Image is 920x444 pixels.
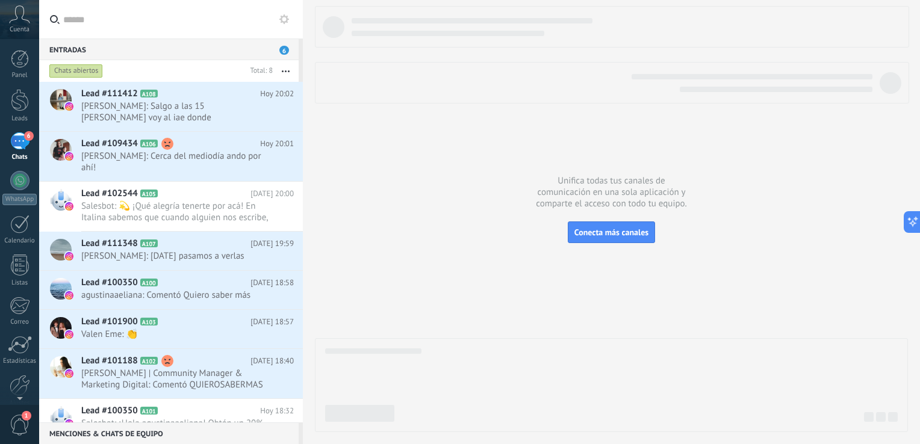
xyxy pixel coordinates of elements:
div: Entradas [39,39,299,60]
span: [PERSON_NAME]: [DATE] pasamos a verlas [81,250,271,262]
a: Lead #100350 A100 [DATE] 18:58 agustinaaeliana: Comentó Quiero saber más [39,271,303,309]
a: Lead #101900 A103 [DATE] 18:57 Valen Eme: 👏 [39,310,303,348]
a: Lead #101188 A102 [DATE] 18:40 [PERSON_NAME] | Community Manager & Marketing Digital: Comentó QUI... [39,349,303,398]
span: 6 [24,131,34,141]
span: [DATE] 18:57 [250,316,294,328]
button: Más [273,60,299,82]
img: instagram.svg [65,202,73,211]
span: [PERSON_NAME]: Salgo a las 15 [PERSON_NAME] voy al iae donde [PERSON_NAME] da clases exsiste la p... [81,100,271,123]
div: Panel [2,72,37,79]
span: Conecta más canales [574,227,648,238]
span: [DATE] 19:59 [250,238,294,250]
span: 1 [22,411,31,421]
span: [PERSON_NAME] | Community Manager & Marketing Digital: Comentó QUIEROSABERMAS [81,368,271,390]
span: Hoy 18:32 [260,405,294,417]
div: Chats [2,153,37,161]
span: Lead #111348 [81,238,138,250]
div: WhatsApp [2,194,37,205]
span: Salesbot: 💫 ¡Qué alegría tenerte por acá! En Italina sabemos que cuando alguien nos escribe, es p... [81,200,271,223]
span: Lead #102544 [81,188,138,200]
img: instagram.svg [65,369,73,378]
span: A103 [140,318,158,325]
div: Leads [2,115,37,123]
img: instagram.svg [65,330,73,339]
span: A102 [140,357,158,365]
a: Lead #109434 A106 Hoy 20:01 [PERSON_NAME]: Cerca del mediodía ando por ahí! [39,132,303,181]
span: A105 [140,190,158,197]
span: A106 [140,140,158,147]
a: Lead #111348 A107 [DATE] 19:59 [PERSON_NAME]: [DATE] pasamos a verlas [39,232,303,270]
span: Salesbot: ¡Hola agustinaaeliana! Obtén un 20% de descuento en tu próxima compra ➡️CÓDIGOPROMO20 [81,418,271,440]
span: Hoy 20:02 [260,88,294,100]
div: Listas [2,279,37,287]
img: instagram.svg [65,419,73,428]
span: A101 [140,407,158,415]
div: Total: 8 [246,65,273,77]
span: Lead #101900 [81,316,138,328]
a: Lead #111412 A108 Hoy 20:02 [PERSON_NAME]: Salgo a las 15 [PERSON_NAME] voy al iae donde [PERSON_... [39,82,303,131]
div: Estadísticas [2,357,37,365]
span: [DATE] 18:40 [250,355,294,367]
button: Conecta más canales [568,221,655,243]
span: [DATE] 20:00 [250,188,294,200]
span: A107 [140,239,158,247]
a: Lead #102544 A105 [DATE] 20:00 Salesbot: 💫 ¡Qué alegría tenerte por acá! En Italina sabemos que c... [39,182,303,231]
span: 6 [279,46,289,55]
img: instagram.svg [65,291,73,300]
img: instagram.svg [65,252,73,261]
span: Valen Eme: 👏 [81,328,271,340]
div: Correo [2,318,37,326]
span: Lead #101188 [81,355,138,367]
span: A100 [140,279,158,286]
span: Lead #109434 [81,138,138,150]
span: A108 [140,90,158,97]
span: Cuenta [10,26,30,34]
div: Calendario [2,237,37,245]
span: Lead #100350 [81,405,138,417]
div: Menciones & Chats de equipo [39,422,299,444]
div: Chats abiertos [49,64,103,78]
img: instagram.svg [65,102,73,111]
span: Hoy 20:01 [260,138,294,150]
span: Lead #100350 [81,277,138,289]
span: [PERSON_NAME]: Cerca del mediodía ando por ahí! [81,150,271,173]
img: instagram.svg [65,152,73,161]
span: [DATE] 18:58 [250,277,294,289]
span: Lead #111412 [81,88,138,100]
span: agustinaaeliana: Comentó Quiero saber más [81,289,271,301]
